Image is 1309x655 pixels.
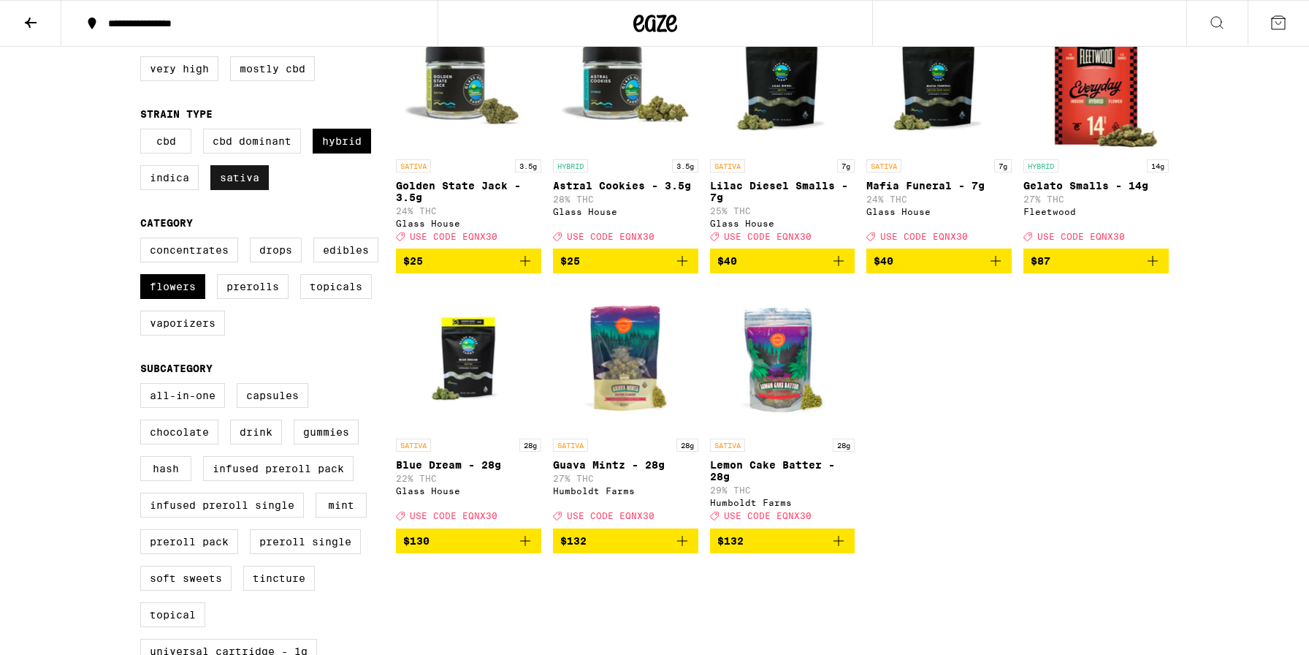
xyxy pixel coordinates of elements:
p: SATIVA [710,439,745,452]
a: Open page for Golden State Jack - 3.5g from Glass House [396,6,541,249]
img: Glass House - Mafia Funeral - 7g [866,6,1012,152]
p: 24% THC [866,194,1012,204]
span: USE CODE EQNX30 [410,512,497,521]
label: Prerolls [217,274,289,299]
a: Open page for Mafia Funeral - 7g from Glass House [866,6,1012,249]
span: $130 [403,535,430,547]
div: Fleetwood [1023,207,1169,216]
span: $132 [560,535,587,547]
a: Open page for Blue Dream - 28g from Glass House [396,285,541,528]
a: Open page for Lemon Cake Batter - 28g from Humboldt Farms [710,285,855,528]
p: 14g [1147,159,1169,173]
p: 29% THC [710,485,855,495]
label: Preroll Pack [140,529,238,554]
img: Humboldt Farms - Lemon Cake Batter - 28g [710,285,855,431]
label: Mint [316,493,367,518]
img: Glass House - Astral Cookies - 3.5g [553,6,698,152]
p: Lilac Diesel Smalls - 7g [710,180,855,203]
label: Drops [250,238,302,262]
p: HYBRID [553,159,588,173]
p: 28g [833,439,855,452]
button: Add to bag [396,529,541,553]
a: Open page for Gelato Smalls - 14g from Fleetwood [1023,6,1169,249]
legend: Subcategory [140,363,213,374]
p: Guava Mintz - 28g [553,459,698,471]
label: CBD Dominant [203,129,301,154]
span: USE CODE EQNX30 [724,232,812,241]
button: Add to bag [553,529,698,553]
p: 27% THC [1023,194,1169,204]
img: Fleetwood - Gelato Smalls - 14g [1023,6,1169,152]
p: Golden State Jack - 3.5g [396,180,541,203]
label: Hybrid [313,129,371,154]
p: SATIVA [710,159,745,173]
label: Concentrates [140,238,238,262]
p: 28g [519,439,541,452]
div: Humboldt Farms [710,498,855,507]
p: 22% THC [396,474,541,483]
label: Capsules [237,383,308,408]
p: SATIVA [396,439,431,452]
legend: Strain Type [140,108,213,120]
button: Add to bag [710,529,855,553]
p: Mafia Funeral - 7g [866,180,1012,192]
span: $25 [403,255,423,267]
p: Blue Dream - 28g [396,459,541,471]
span: $40 [874,255,893,267]
span: USE CODE EQNX30 [724,512,812,521]
a: Open page for Lilac Diesel Smalls - 7g from Glass House [710,6,855,249]
p: 28g [676,439,698,452]
span: USE CODE EQNX30 [567,232,654,241]
span: $25 [560,255,580,267]
label: Infused Preroll Pack [203,456,354,481]
span: USE CODE EQNX30 [1037,232,1125,241]
button: Add to bag [710,249,855,273]
label: Preroll Single [250,529,361,554]
div: Glass House [396,219,541,228]
label: Very High [140,56,218,81]
label: Mostly CBD [230,56,315,81]
label: Edibles [313,238,378,262]
label: Chocolate [140,420,218,444]
label: Topicals [300,274,372,299]
button: Add to bag [1023,249,1169,273]
a: Open page for Astral Cookies - 3.5g from Glass House [553,6,698,249]
legend: Category [140,217,193,229]
label: Soft Sweets [140,566,232,591]
a: Open page for Guava Mintz - 28g from Humboldt Farms [553,285,698,528]
span: Hi. Need any help? [9,10,105,22]
label: Topical [140,602,205,627]
img: Glass House - Blue Dream - 28g [396,285,541,431]
button: Add to bag [553,249,698,273]
span: $87 [1031,255,1050,267]
label: Tincture [243,566,315,591]
p: 7g [837,159,855,173]
div: Glass House [396,486,541,496]
div: Humboldt Farms [553,486,698,496]
p: 28% THC [553,194,698,204]
label: Hash [140,456,191,481]
p: Lemon Cake Batter - 28g [710,459,855,482]
label: Flowers [140,274,205,299]
label: Vaporizers [140,311,225,336]
p: SATIVA [553,439,588,452]
p: SATIVA [396,159,431,173]
div: Glass House [553,207,698,216]
p: 24% THC [396,206,541,216]
p: Gelato Smalls - 14g [1023,180,1169,192]
label: Gummies [294,420,359,444]
p: 27% THC [553,474,698,483]
div: Glass House [866,207,1012,216]
label: Sativa [210,165,269,190]
label: Infused Preroll Single [140,493,304,518]
span: USE CODE EQNX30 [567,512,654,521]
p: HYBRID [1023,159,1058,173]
button: Add to bag [396,249,541,273]
label: All-In-One [140,383,225,408]
p: 3.5g [672,159,698,173]
span: $40 [717,255,737,267]
p: 25% THC [710,206,855,216]
label: CBD [140,129,191,154]
p: 3.5g [515,159,541,173]
p: 7g [994,159,1012,173]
